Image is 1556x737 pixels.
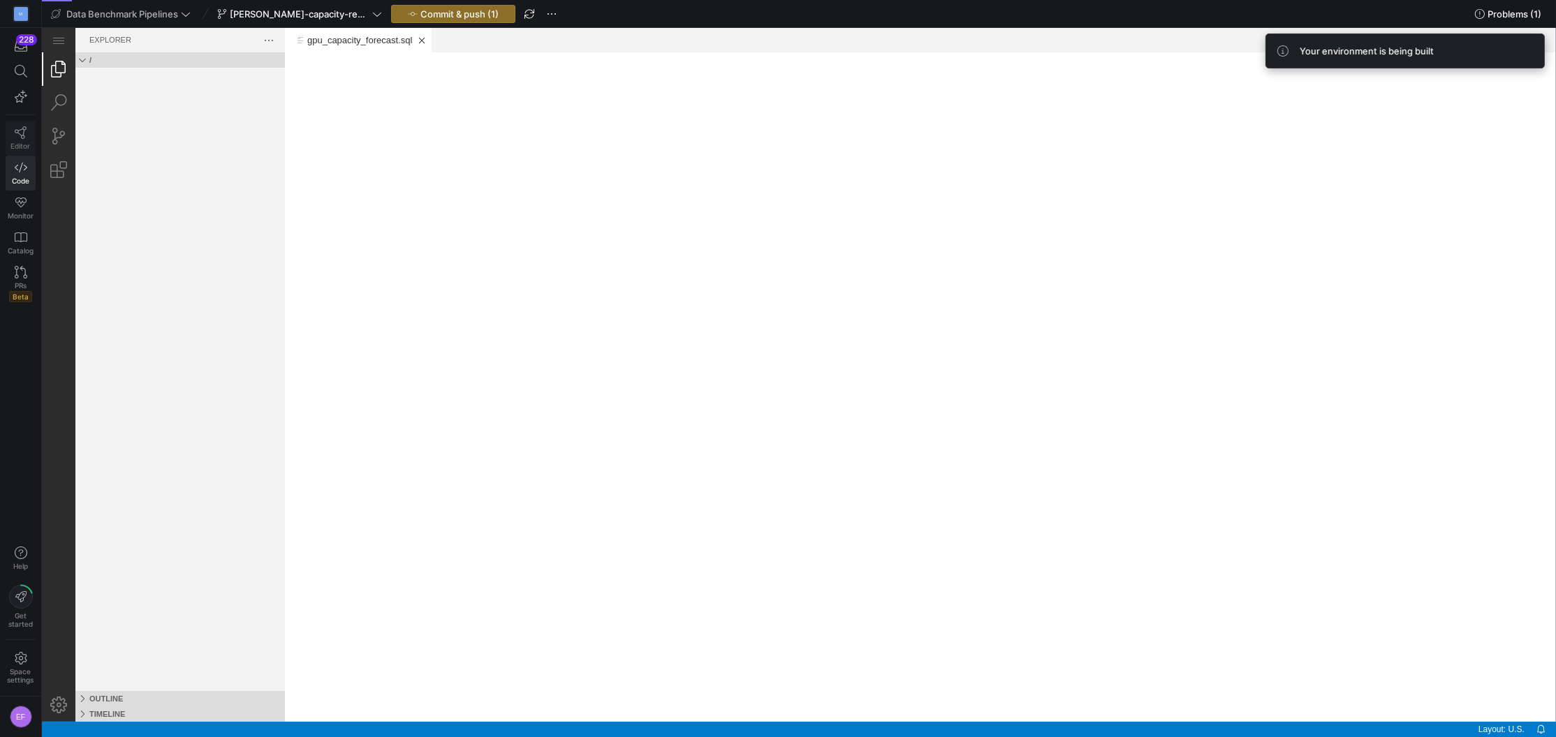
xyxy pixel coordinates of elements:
button: Help [6,540,36,576]
a: Editor [6,121,36,156]
span: Editor [11,142,31,150]
button: Getstarted [6,579,36,634]
a: Monitor [6,191,36,225]
a: Catalog [6,225,36,260]
div: 228 [16,34,37,45]
button: Commit & push (1) [391,5,515,23]
a: Code [6,156,36,191]
span: Your environment is being built [1300,45,1434,57]
span: PRs [15,281,27,290]
ul: Tab actions [370,6,390,20]
div: M [14,7,28,21]
button: [PERSON_NAME]-capacity-restore [214,5,386,23]
span: [PERSON_NAME]-capacity-restore [230,8,369,20]
span: Commit & push (1) [420,8,499,20]
button: 228 [6,33,36,59]
span: Beta [9,291,32,302]
button: EF [6,702,36,731]
a: More Actions... [1490,5,1506,20]
a: Layout: U.S. [1433,694,1486,709]
span: Problems (1) [1488,8,1541,20]
a: Close (⌘W) [373,6,387,20]
a: Notifications [1490,694,1507,709]
span: Get started [8,611,33,628]
div: EF [10,706,32,728]
div: gpu_capacity_forecast.sql [243,24,1514,694]
span: Code [12,177,29,185]
a: PRsBeta [6,260,36,308]
div: Notifications [1488,694,1509,709]
a: Split Editor Right (⌘\) [⌥] Split Editor Down [1472,5,1488,20]
span: Data Benchmark Pipelines [66,8,178,20]
div: Outline Section [34,663,243,678]
button: Problems (1) [1471,5,1545,23]
div: Timeline Section [34,678,243,694]
span: Help [12,562,29,570]
h3: Explorer Section: / [47,24,60,40]
a: gpu_capacity_forecast.sql [265,7,370,17]
button: Data Benchmark Pipelines [47,5,194,23]
div: Files Explorer [34,40,243,663]
h3: Outline [47,663,81,678]
div: Layout: U.S. [1431,694,1488,709]
span: Monitor [8,211,34,220]
a: Spacesettings [6,646,36,690]
span: Space settings [8,667,34,684]
a: Views and More Actions... [219,5,235,20]
a: M [6,2,36,26]
span: Catalog [8,246,34,255]
div: Folders Section [34,24,243,40]
h3: Timeline [47,678,83,694]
